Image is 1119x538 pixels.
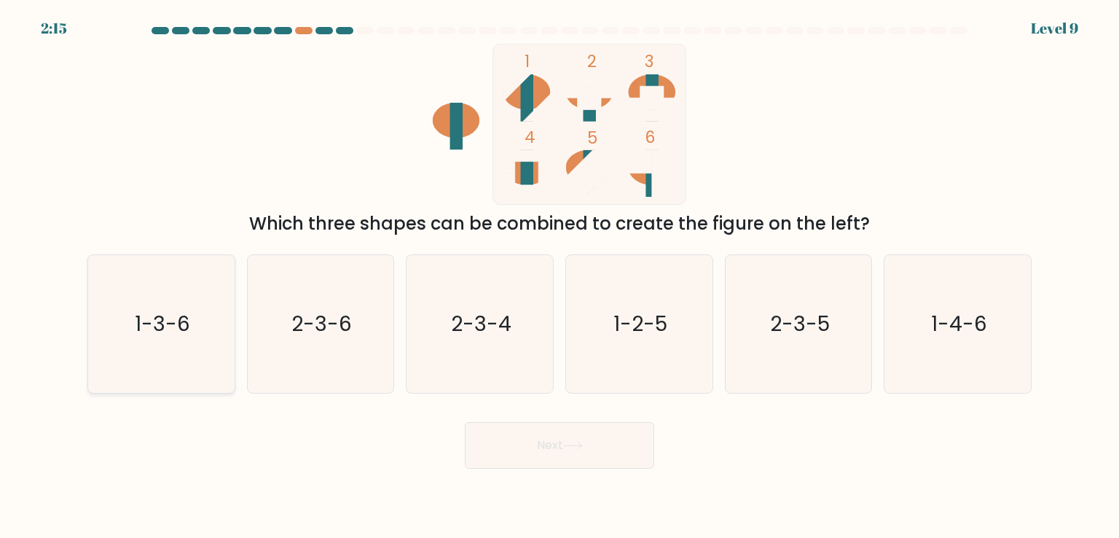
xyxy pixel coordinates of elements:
text: 1-4-6 [931,309,987,338]
tspan: 6 [645,125,656,149]
div: Level 9 [1031,17,1078,39]
tspan: 4 [525,125,535,149]
tspan: 5 [587,126,597,149]
text: 2-3-4 [451,309,511,338]
tspan: 3 [645,50,655,73]
text: 2-3-6 [291,309,352,338]
text: 1-3-6 [135,309,190,338]
tspan: 1 [525,50,530,73]
text: 2-3-5 [770,309,830,338]
div: 2:15 [41,17,67,39]
text: 1-2-5 [613,309,667,338]
div: Which three shapes can be combined to create the figure on the left? [96,211,1023,237]
tspan: 2 [587,50,597,73]
button: Next [465,422,654,469]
